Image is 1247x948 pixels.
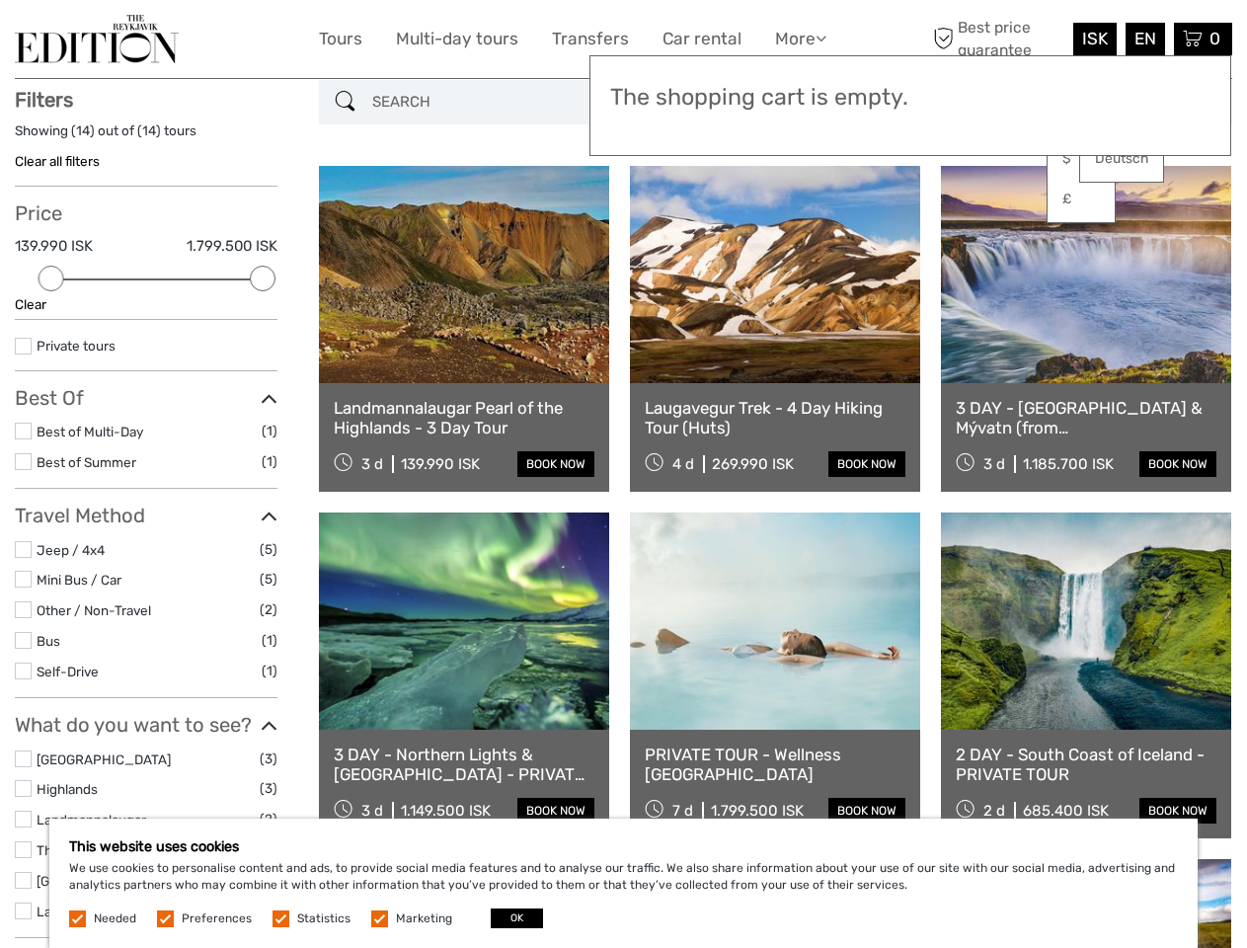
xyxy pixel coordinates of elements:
a: Thorsmork/Þórsmörk [37,842,171,858]
span: 2 d [983,802,1005,820]
span: (2) [260,808,277,830]
span: (3) [260,777,277,800]
a: Laugavegur Trek - 4 Day Hiking Tour (Huts) [645,398,905,438]
h3: What do you want to see? [15,713,277,737]
a: Car rental [662,25,741,53]
span: ISK [1082,29,1108,48]
span: (2) [260,598,277,621]
p: We're away right now. Please check back later! [28,35,223,50]
div: 1.149.500 ISK [401,802,491,820]
span: (5) [260,538,277,561]
a: Private tours [37,338,116,354]
h5: This website uses cookies [69,838,1178,855]
div: Showing ( ) out of ( ) tours [15,121,277,152]
h3: Travel Method [15,504,277,527]
label: Needed [94,910,136,927]
a: book now [1139,451,1216,477]
button: Open LiveChat chat widget [227,31,251,54]
a: Clear all filters [15,153,100,169]
span: Best price guarantee [928,17,1068,60]
a: book now [517,451,594,477]
a: 3 DAY - Northern Lights & [GEOGRAPHIC_DATA] - PRIVATE TOUR [334,745,594,785]
label: Statistics [297,910,351,927]
div: 1.799.500 ISK [711,802,804,820]
label: Marketing [396,910,452,927]
a: Tours [319,25,362,53]
a: Multi-day tours [396,25,518,53]
span: (5) [260,568,277,591]
label: 1.799.500 ISK [187,236,277,257]
a: More [775,25,826,53]
a: Landmannalaugar Pearl of the Highlands - 3 Day Tour [334,398,594,438]
div: 139.990 ISK [401,455,480,473]
span: (1) [262,450,277,473]
a: Highlands [37,781,98,797]
span: 0 [1207,29,1223,48]
a: book now [828,798,905,824]
span: (1) [262,660,277,682]
h3: The shopping cart is empty. [610,84,1210,112]
span: 3 d [361,802,383,820]
a: $ [1048,141,1115,177]
span: 4 d [672,455,694,473]
a: Lake Mývatn [37,904,114,919]
button: OK [491,908,543,928]
a: [GEOGRAPHIC_DATA] [37,873,171,889]
div: EN [1126,23,1165,55]
img: The Reykjavík Edition [15,15,179,63]
a: Deutsch [1080,141,1163,177]
label: 14 [142,121,156,140]
div: 1.185.700 ISK [1023,455,1114,473]
span: 3 d [983,455,1005,473]
a: Transfers [552,25,629,53]
div: 269.990 ISK [712,455,794,473]
a: Other / Non-Travel [37,602,151,618]
input: SEARCH [364,85,599,119]
label: 139.990 ISK [15,236,93,257]
a: 2 DAY - South Coast of Iceland - PRIVATE TOUR [956,745,1216,785]
div: We use cookies to personalise content and ads, to provide social media features and to analyse ou... [49,819,1198,948]
a: Best of Multi-Day [37,424,143,439]
label: Preferences [182,910,252,927]
span: 7 d [672,802,693,820]
a: Self-Drive [37,664,99,679]
span: (1) [262,420,277,442]
div: Clear [15,295,277,314]
a: Best of Summer [37,454,136,470]
span: (3) [260,748,277,770]
a: Landmannalaugar [37,812,146,828]
a: book now [1139,798,1216,824]
label: 14 [76,121,90,140]
span: (1) [262,629,277,652]
strong: Filters [15,88,73,112]
h3: Best Of [15,386,277,410]
span: 3 d [361,455,383,473]
a: [GEOGRAPHIC_DATA] [37,751,171,767]
a: 3 DAY - [GEOGRAPHIC_DATA] & Mývatn (from [GEOGRAPHIC_DATA]) - PRIVATE TOUR [956,398,1216,438]
a: book now [517,798,594,824]
h3: Price [15,201,277,225]
div: 685.400 ISK [1023,802,1109,820]
a: book now [828,451,905,477]
a: PRIVATE TOUR - Wellness [GEOGRAPHIC_DATA] [645,745,905,785]
a: Jeep / 4x4 [37,542,105,558]
a: Mini Bus / Car [37,572,121,588]
a: £ [1048,182,1115,217]
a: Bus [37,633,60,649]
